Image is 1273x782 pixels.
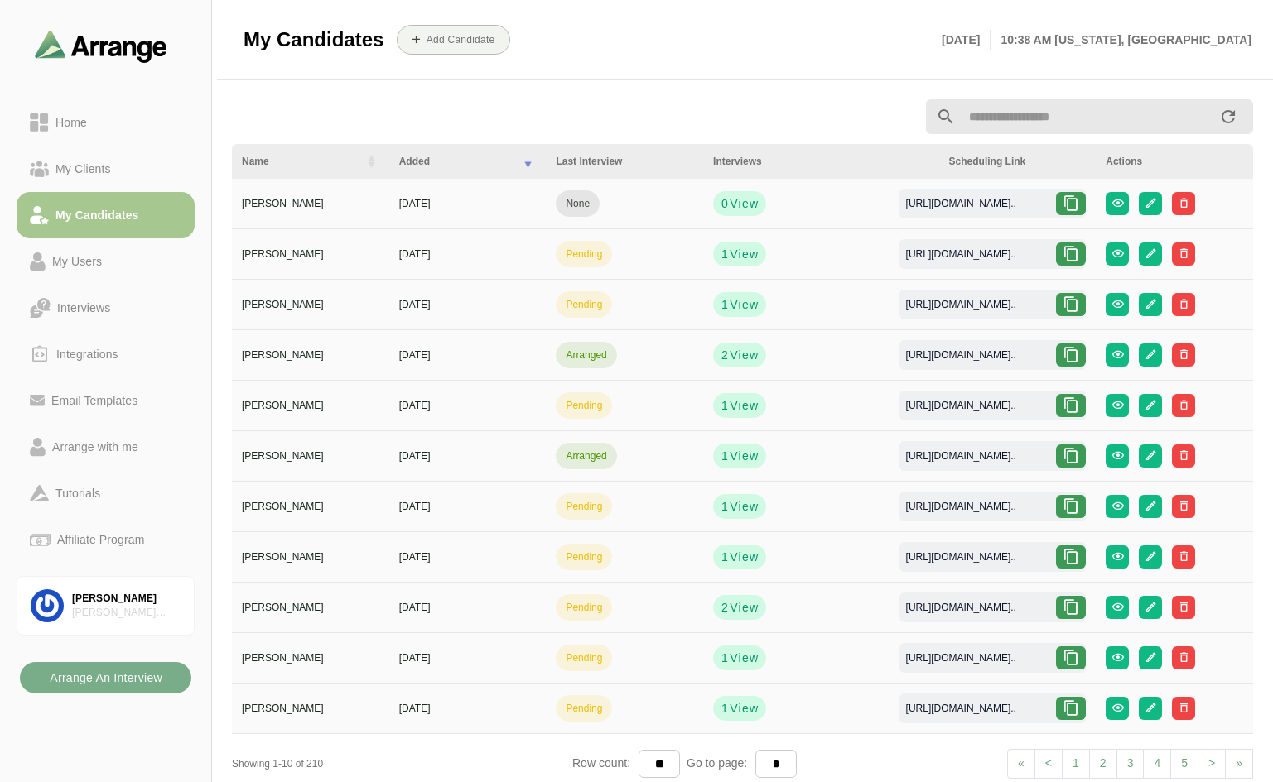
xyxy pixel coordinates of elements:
span: View [729,246,759,262]
div: Scheduling Link [949,154,1087,169]
div: Last Interview [556,154,693,169]
div: [PERSON_NAME] [242,600,379,615]
span: My Candidates [244,27,383,52]
div: [DATE] [399,650,537,665]
button: 0View [713,191,766,216]
b: Arrange An Interview [49,662,162,693]
button: Add Candidate [397,25,510,55]
div: [DATE] [399,499,537,514]
button: 2View [713,595,766,620]
a: Next [1225,749,1253,779]
div: [URL][DOMAIN_NAME].. [893,196,1029,211]
div: My Candidates [49,205,146,225]
span: View [729,599,759,616]
div: pending [566,701,602,716]
strong: 1 [721,700,729,717]
div: [URL][DOMAIN_NAME].. [893,600,1029,615]
span: View [729,347,759,363]
a: My Candidates [17,192,195,238]
div: [PERSON_NAME] [242,499,379,514]
div: pending [566,650,602,665]
button: 1View [713,545,766,569]
div: [DATE] [399,196,537,211]
button: 1View [713,292,766,317]
div: Email Templates [45,391,144,410]
a: Interviews [17,285,195,331]
div: Showing 1-10 of 210 [232,756,572,771]
div: [URL][DOMAIN_NAME].. [893,549,1029,564]
div: [PERSON_NAME] [242,449,379,463]
div: [URL][DOMAIN_NAME].. [893,701,1029,716]
button: 1View [713,696,766,721]
div: Integrations [50,344,125,364]
div: pending [566,247,602,261]
div: [URL][DOMAIN_NAME].. [893,449,1029,463]
button: 2View [713,343,766,367]
button: 1View [713,242,766,266]
a: My Clients [17,146,195,192]
a: Arrange with me [17,424,195,470]
strong: 1 [721,246,729,262]
div: pending [566,297,602,312]
div: [PERSON_NAME] Associates [72,606,181,620]
div: [DATE] [399,297,537,312]
a: 3 [1116,749,1145,779]
strong: 1 [721,397,729,414]
div: Home [49,113,94,132]
a: 5 [1170,749,1198,779]
strong: 1 [721,549,729,565]
strong: 0 [721,195,729,212]
a: Affiliate Program [17,516,195,563]
div: [DATE] [399,247,537,261]
div: Interviews [51,298,117,318]
span: View [729,397,759,414]
div: [PERSON_NAME] [242,348,379,362]
div: pending [566,499,602,514]
div: Arrange with me [46,437,145,457]
div: [PERSON_NAME] [242,650,379,665]
div: [URL][DOMAIN_NAME].. [893,297,1029,312]
div: [DATE] [399,600,537,615]
div: [DATE] [399,398,537,413]
div: [PERSON_NAME] [242,196,379,211]
span: View [729,650,759,666]
div: [PERSON_NAME] [72,592,181,606]
div: [DATE] [399,701,537,716]
a: Email Templates [17,377,195,424]
div: [PERSON_NAME] [242,247,379,261]
strong: 2 [721,599,729,616]
div: None [566,196,590,211]
i: appended action [1218,107,1238,127]
a: Next [1198,749,1226,779]
p: [DATE] [942,30,991,50]
div: [PERSON_NAME] [242,398,379,413]
div: arranged [566,449,606,463]
span: View [729,549,759,565]
div: pending [566,600,602,615]
div: [PERSON_NAME] [242,297,379,312]
div: pending [566,549,602,564]
div: [PERSON_NAME] [242,549,379,564]
div: [URL][DOMAIN_NAME].. [893,348,1029,362]
span: View [729,448,759,464]
div: [URL][DOMAIN_NAME].. [893,398,1029,413]
a: [PERSON_NAME][PERSON_NAME] Associates [17,576,195,636]
b: Add Candidate [426,34,495,46]
strong: 1 [721,650,729,666]
a: Integrations [17,331,195,377]
div: Actions [1106,154,1243,169]
button: 1View [713,645,766,670]
strong: 1 [721,296,729,313]
div: Added [399,154,512,169]
div: My Clients [49,159,118,179]
a: 2 [1089,749,1117,779]
button: Arrange An Interview [20,662,191,693]
div: Interviews [713,154,929,169]
span: View [729,498,759,515]
strong: 2 [721,347,729,363]
span: Go to page: [680,756,755,770]
span: > [1208,756,1215,770]
div: My Users [46,252,108,271]
div: Tutorials [49,483,107,503]
strong: 1 [721,448,729,464]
